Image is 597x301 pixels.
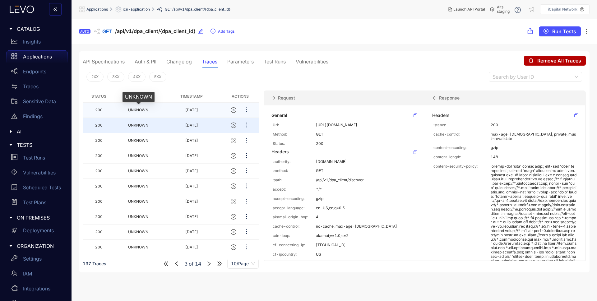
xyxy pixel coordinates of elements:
[273,197,316,201] p: accept-encoding:
[166,59,192,64] div: Changelog
[243,183,250,190] span: ellipsis
[6,95,68,110] a: Sensitive Data
[4,239,68,252] div: ORGANIZATION
[231,153,236,159] span: play-circle
[537,58,581,63] span: Remove All Traces
[273,206,316,210] p: accept-language:
[6,181,68,196] a: Scheduled Tests
[264,59,286,64] div: Test Runs
[243,227,250,237] button: ellipsis
[6,196,68,211] a: Test Plans
[218,29,234,34] span: Add Tags
[243,181,250,191] button: ellipsis
[17,142,63,148] span: TESTS
[9,244,13,248] span: caret-right
[4,138,68,151] div: TESTS
[231,212,241,222] button: play-circle
[548,7,577,12] p: iCapital Network
[198,29,203,34] span: edit
[184,261,201,266] span: of
[163,261,169,266] span: double-left
[296,59,328,64] div: Vulnerabilities
[243,198,250,205] span: ellipsis
[23,228,54,233] p: Deployments
[497,5,510,14] span: Alts staging
[231,183,236,189] span: play-circle
[231,197,241,206] button: play-circle
[231,166,241,176] button: play-circle
[9,27,13,31] span: caret-right
[6,252,68,267] a: Settings
[6,151,68,166] a: Test Runs
[149,72,166,82] button: 5XX
[128,229,148,234] span: UNKNOWN
[231,214,236,220] span: play-circle
[185,108,198,112] div: [DATE]
[231,107,236,113] span: play-circle
[4,211,68,224] div: ON PREMISES
[17,129,63,134] span: AI
[316,234,416,238] p: akamai;v=1.0;c=2
[83,261,106,266] span: 137 Traces
[231,120,241,130] button: play-circle
[83,133,115,148] td: 200
[210,26,235,36] button: plus-circleAdd Tags
[83,164,115,179] td: 200
[198,26,208,36] button: edit
[231,227,241,237] button: play-circle
[6,282,68,297] a: Integrations
[185,154,198,158] div: [DATE]
[273,141,316,146] p: Status:
[544,29,548,34] span: play-circle
[273,234,316,238] p: cdn-loop:
[6,110,68,125] a: Findings
[243,212,250,222] button: ellipsis
[231,199,236,204] span: play-circle
[128,214,148,219] span: UNKNOWN
[491,164,576,284] p: loremip-dol 'sita' conse: adip:; elit-sed 'doei' tempo: inci:; utl-etd 'magn' aliqu: enim: admi: ...
[243,107,250,114] span: ellipsis
[222,90,259,103] th: Actions
[231,259,255,268] span: 10/Page
[23,286,50,291] p: Integrations
[491,146,576,150] p: gzip
[128,199,148,204] span: UNKNOWN
[316,169,416,173] p: GET
[231,242,241,252] button: play-circle
[243,197,250,206] button: ellipsis
[128,245,148,249] span: UNKNOWN
[9,129,13,134] span: caret-right
[185,169,198,173] div: [DATE]
[185,123,198,127] div: [DATE]
[243,151,250,161] button: ellipsis
[243,166,250,176] button: ellipsis
[6,35,68,50] a: Insights
[128,72,146,82] button: 4XX
[23,170,56,175] p: Vulnerabilities
[231,123,236,128] span: play-circle
[83,240,115,255] td: 200
[23,69,46,74] p: Endpoints
[433,155,491,159] p: content-length:
[185,230,198,234] div: [DATE]
[128,108,148,112] span: UNKNOWN
[112,75,119,79] span: 3XX
[202,59,217,64] div: Traces
[433,123,491,127] p: :status:
[316,252,416,257] p: US
[6,225,68,239] a: Deployments
[83,179,115,194] td: 200
[231,244,236,250] span: play-circle
[231,168,236,174] span: play-circle
[316,197,416,201] p: gzip
[91,75,99,79] span: 2XX
[83,90,115,103] th: Status
[6,80,68,95] a: Traces
[243,137,250,144] span: ellipsis
[185,215,198,219] div: [DATE]
[9,143,13,147] span: caret-right
[133,75,141,79] span: 4XX
[83,225,115,240] td: 200
[271,113,287,118] div: General
[433,132,491,141] p: cache-control:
